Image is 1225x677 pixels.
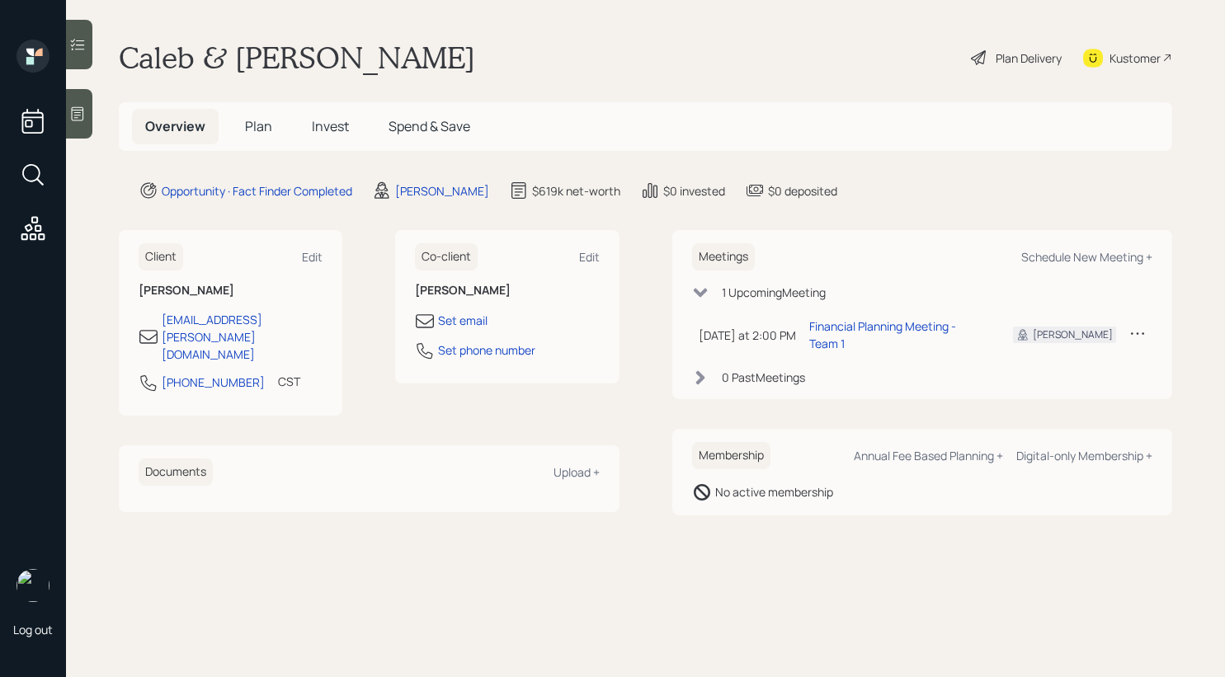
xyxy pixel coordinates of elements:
div: Financial Planning Meeting - Team 1 [809,317,987,352]
div: Kustomer [1110,49,1161,67]
div: [PERSON_NAME] [395,182,489,200]
div: Opportunity · Fact Finder Completed [162,182,352,200]
span: Overview [145,117,205,135]
div: $619k net-worth [532,182,620,200]
h6: Co-client [415,243,478,270]
span: Invest [312,117,349,135]
div: [DATE] at 2:00 PM [699,327,796,344]
div: Set email [438,312,488,329]
div: [EMAIL_ADDRESS][PERSON_NAME][DOMAIN_NAME] [162,311,323,363]
div: Digital-only Membership + [1016,448,1152,463]
div: [PHONE_NUMBER] [162,374,265,391]
div: Edit [302,249,323,265]
div: Annual Fee Based Planning + [854,448,1003,463]
div: 0 Past Meeting s [722,369,805,386]
h6: Membership [692,442,770,469]
div: No active membership [715,483,833,501]
div: $0 deposited [768,182,837,200]
div: [PERSON_NAME] [1033,327,1113,342]
div: Log out [13,622,53,637]
div: Schedule New Meeting + [1021,249,1152,265]
span: Spend & Save [389,117,470,135]
div: 1 Upcoming Meeting [722,284,826,301]
div: Set phone number [438,341,535,359]
h6: Client [139,243,183,270]
span: Plan [245,117,272,135]
img: retirable_logo.png [16,569,49,602]
div: Edit [579,249,600,265]
h6: Documents [139,458,213,486]
h6: [PERSON_NAME] [139,284,323,298]
div: CST [278,373,300,390]
h6: [PERSON_NAME] [415,284,599,298]
h1: Caleb & [PERSON_NAME] [119,40,475,76]
div: Upload + [554,464,600,480]
div: $0 invested [663,182,725,200]
div: Plan Delivery [996,49,1062,67]
h6: Meetings [692,243,755,270]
